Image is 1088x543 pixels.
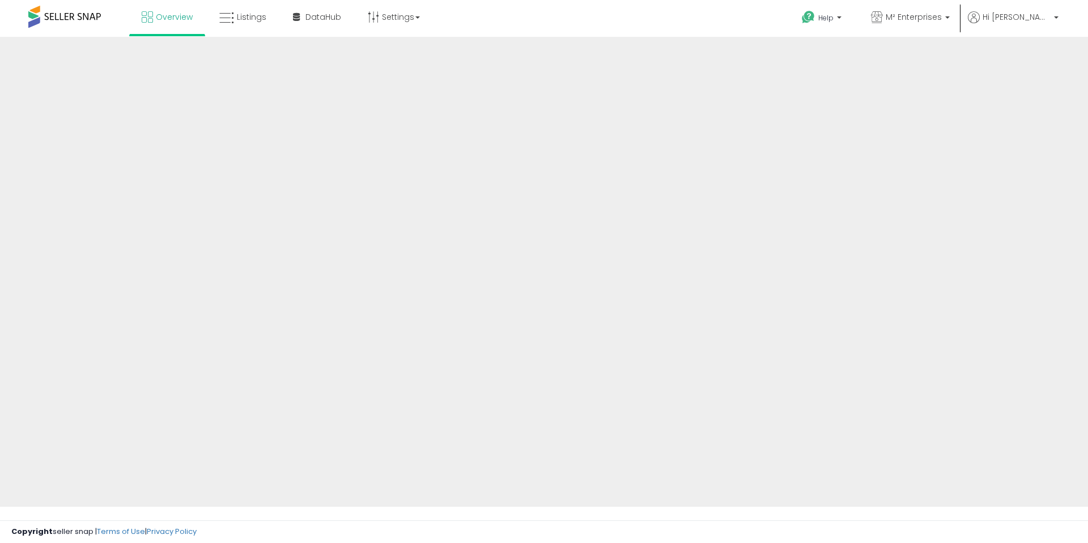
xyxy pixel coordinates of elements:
[801,10,815,24] i: Get Help
[818,13,834,23] span: Help
[983,11,1051,23] span: Hi [PERSON_NAME]
[886,11,942,23] span: M² Enterprises
[793,2,853,37] a: Help
[305,11,341,23] span: DataHub
[968,11,1059,37] a: Hi [PERSON_NAME]
[237,11,266,23] span: Listings
[156,11,193,23] span: Overview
